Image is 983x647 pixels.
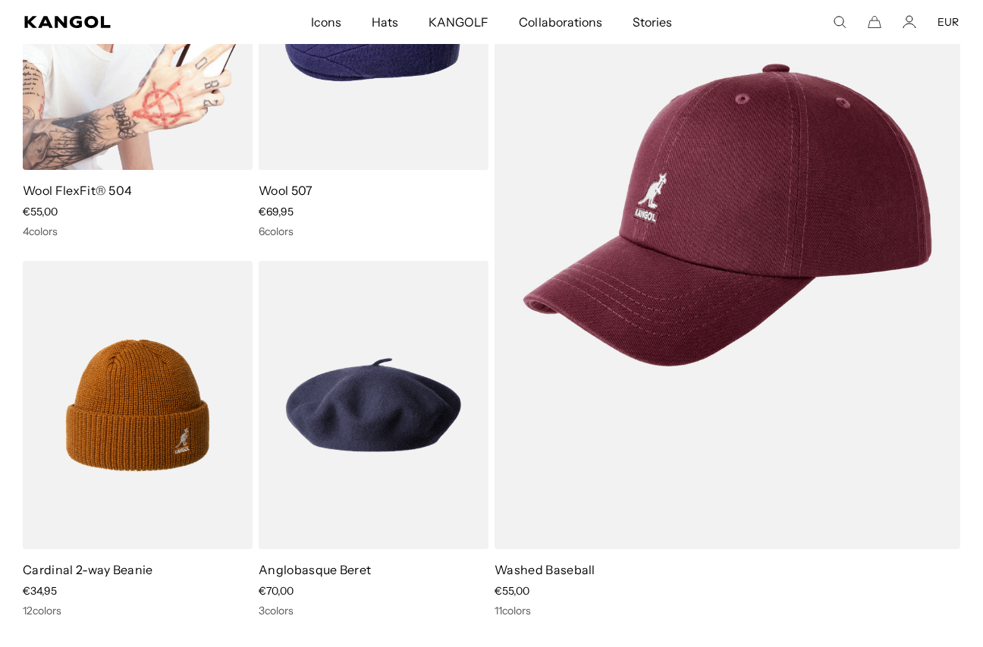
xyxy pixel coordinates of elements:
button: Cart [868,15,881,29]
a: Washed Baseball [495,562,595,577]
img: Cardinal 2-way Beanie [23,261,253,549]
span: €69,95 [259,205,294,218]
div: 4 colors [23,225,253,238]
div: 12 colors [23,604,253,617]
div: 6 colors [259,225,488,238]
button: EUR [937,15,959,29]
a: Anglobasque Beret [259,562,371,577]
a: Cardinal 2-way Beanie [23,562,153,577]
img: Anglobasque Beret [259,261,488,549]
div: 3 colors [259,604,488,617]
span: €55,00 [23,205,58,218]
a: Account [903,15,916,29]
a: Wool FlexFit® 504 [23,183,132,198]
span: €34,95 [23,584,57,598]
summary: Search here [833,15,846,29]
span: €55,00 [495,584,529,598]
a: Wool 507 [259,183,313,198]
div: 11 colors [495,604,960,617]
span: €70,00 [259,584,294,598]
a: Kangol [24,16,206,28]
